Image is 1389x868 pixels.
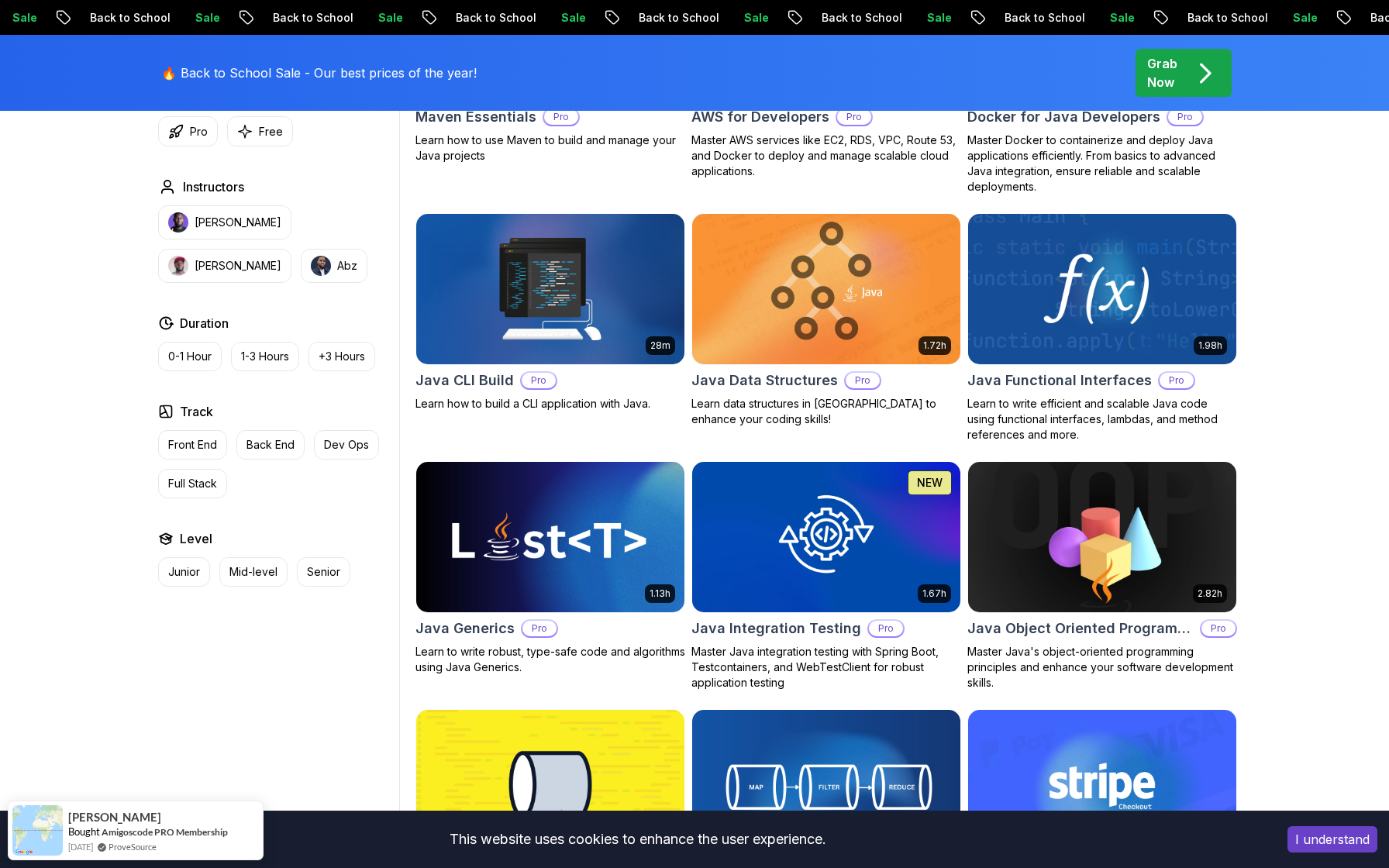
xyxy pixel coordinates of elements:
p: Sale [1271,10,1321,26]
p: Pro [522,621,557,636]
p: Learn how to build a CLI application with Java. [415,396,685,412]
p: Sale [357,10,406,26]
button: instructor imgAbz [301,249,367,283]
p: Learn how to use Maven to build and manage your Java projects [415,133,685,164]
button: Full Stack [158,469,227,498]
button: Back End [236,430,305,460]
a: Java CLI Build card28mJava CLI BuildProLearn how to build a CLI application with Java. [415,213,685,412]
div: This website uses cookies to enhance the user experience. [12,822,1264,856]
img: Java Data Structures card [692,214,960,364]
img: Java Streams card [692,710,960,860]
p: Pro [869,621,903,636]
p: Sale [539,10,589,26]
button: instructor img[PERSON_NAME] [158,205,291,239]
a: Java Data Structures card1.72hJava Data StructuresProLearn data structures in [GEOGRAPHIC_DATA] t... [691,213,961,427]
a: Java Integration Testing card1.67hNEWJava Integration TestingProMaster Java integration testing w... [691,461,961,691]
h2: Track [180,402,213,421]
p: Dev Ops [324,437,369,453]
p: [PERSON_NAME] [195,215,281,230]
button: Free [227,116,293,146]
p: Back to School [983,10,1088,26]
p: Master Java integration testing with Spring Boot, Testcontainers, and WebTestClient for robust ap... [691,644,961,691]
img: provesource social proof notification image [12,805,63,856]
a: Java Generics card1.13hJava GenericsProLearn to write robust, type-safe code and algorithms using... [415,461,685,675]
p: 🔥 Back to School Sale - Our best prices of the year! [161,64,477,82]
button: Front End [158,430,227,460]
a: Java Functional Interfaces card1.98hJava Functional InterfacesProLearn to write efficient and sca... [967,213,1237,443]
p: Full Stack [168,476,217,491]
span: Bought [68,825,100,838]
button: Junior [158,557,210,587]
p: Mid-level [229,564,277,580]
p: Pro [190,124,208,139]
h2: Java Object Oriented Programming [967,618,1194,639]
img: Java Object Oriented Programming card [968,462,1236,612]
p: 2.82h [1198,587,1222,600]
p: Learn to write robust, type-safe code and algorithms using Java Generics. [415,644,685,675]
a: ProveSource [109,840,157,853]
img: Java CLI Build card [416,214,684,364]
p: Sale [905,10,955,26]
span: [PERSON_NAME] [68,811,161,824]
img: Java Generics card [416,462,684,612]
p: Abz [337,258,357,274]
span: [DATE] [68,840,93,853]
img: Java Streams Essentials card [416,710,684,860]
p: Pro [837,109,871,125]
p: 1.67h [922,587,946,600]
p: Sale [722,10,772,26]
button: Pro [158,116,218,146]
p: Pro [522,373,556,388]
img: instructor img [168,256,188,276]
p: Back to School [251,10,357,26]
p: 1-3 Hours [241,349,289,364]
p: Free [259,124,283,139]
button: 1-3 Hours [231,342,299,371]
h2: Java Generics [415,618,515,639]
p: Learn data structures in [GEOGRAPHIC_DATA] to enhance your coding skills! [691,396,961,427]
p: Pro [1201,621,1236,636]
p: Sale [174,10,223,26]
h2: Java Data Structures [691,370,838,391]
p: 1.13h [650,587,670,600]
p: Back to School [1166,10,1271,26]
p: Senior [307,564,340,580]
button: Dev Ops [314,430,379,460]
p: Learn to write efficient and scalable Java code using functional interfaces, lambdas, and method ... [967,396,1237,443]
p: Back to School [800,10,905,26]
h2: Level [180,529,212,548]
p: Master Docker to containerize and deploy Java applications efficiently. From basics to advanced J... [967,133,1237,195]
p: Back to School [617,10,722,26]
button: Senior [297,557,350,587]
p: 1.72h [923,339,946,352]
p: Master Java's object-oriented programming principles and enhance your software development skills. [967,644,1237,691]
h2: Maven Essentials [415,106,536,128]
p: [PERSON_NAME] [195,258,281,274]
img: Java Functional Interfaces card [961,210,1243,367]
p: 28m [650,339,670,352]
button: Mid-level [219,557,288,587]
button: instructor img[PERSON_NAME] [158,249,291,283]
p: +3 Hours [319,349,365,364]
p: Pro [846,373,880,388]
h2: Java CLI Build [415,370,514,391]
h2: Java Integration Testing [691,618,861,639]
p: Front End [168,437,217,453]
p: Grab Now [1147,54,1177,91]
p: Back to School [68,10,174,26]
p: Back End [246,437,295,453]
p: Junior [168,564,200,580]
img: instructor img [311,256,331,276]
button: Accept cookies [1287,826,1377,852]
p: Pro [544,109,578,125]
p: Master AWS services like EC2, RDS, VPC, Route 53, and Docker to deploy and manage scalable cloud ... [691,133,961,179]
p: 1.98h [1198,339,1222,352]
button: 0-1 Hour [158,342,222,371]
img: Stripe Checkout card [968,710,1236,860]
button: +3 Hours [308,342,375,371]
h2: Instructors [183,177,244,196]
h2: AWS for Developers [691,106,829,128]
p: Pro [1160,373,1194,388]
h2: Duration [180,314,229,332]
p: Back to School [434,10,539,26]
